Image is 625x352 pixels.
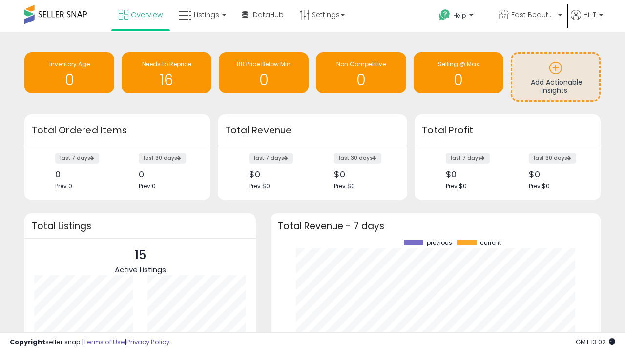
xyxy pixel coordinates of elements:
span: Prev: $0 [334,182,355,190]
span: Inventory Age [49,60,90,68]
a: Selling @ Max 0 [414,52,503,93]
span: Prev: $0 [446,182,467,190]
a: Terms of Use [83,337,125,347]
span: 2025-08-18 13:02 GMT [576,337,615,347]
div: 0 [55,169,110,179]
div: $0 [249,169,305,179]
label: last 7 days [249,153,293,164]
a: Needs to Reprice 16 [122,52,211,93]
div: seller snap | | [10,338,169,347]
span: Needs to Reprice [142,60,191,68]
span: Fast Beauty ([GEOGRAPHIC_DATA]) [511,10,555,20]
div: $0 [529,169,583,179]
span: DataHub [253,10,284,20]
span: Prev: $0 [529,182,550,190]
a: Help [431,1,490,32]
span: Active Listings [115,264,166,275]
a: Privacy Policy [126,337,169,347]
i: Get Help [438,9,451,21]
h1: 0 [321,72,401,88]
span: Add Actionable Insights [531,77,583,96]
p: 15 [115,246,166,264]
a: Inventory Age 0 [24,52,114,93]
span: current [480,240,501,246]
span: Non Competitive [336,60,386,68]
h3: Total Ordered Items [32,124,203,137]
div: $0 [446,169,500,179]
span: Overview [131,10,163,20]
a: Add Actionable Insights [512,54,599,100]
div: 0 [139,169,193,179]
div: $0 [334,169,390,179]
span: Listings [194,10,219,20]
h3: Total Revenue - 7 days [278,222,593,230]
span: Prev: 0 [139,182,156,190]
span: Prev: $0 [249,182,270,190]
span: Selling @ Max [438,60,479,68]
h1: 16 [126,72,207,88]
a: BB Price Below Min 0 [219,52,309,93]
label: last 7 days [55,153,99,164]
label: last 30 days [334,153,381,164]
h1: 0 [224,72,304,88]
a: Non Competitive 0 [316,52,406,93]
h3: Total Profit [422,124,593,137]
h1: 0 [418,72,499,88]
span: BB Price Below Min [237,60,291,68]
label: last 30 days [139,153,186,164]
span: Hi IT [583,10,596,20]
span: Help [453,11,466,20]
span: Prev: 0 [55,182,72,190]
h3: Total Revenue [225,124,400,137]
h1: 0 [29,72,109,88]
span: previous [427,240,452,246]
label: last 30 days [529,153,576,164]
a: Hi IT [571,10,603,32]
label: last 7 days [446,153,490,164]
strong: Copyright [10,337,45,347]
h3: Total Listings [32,222,249,230]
